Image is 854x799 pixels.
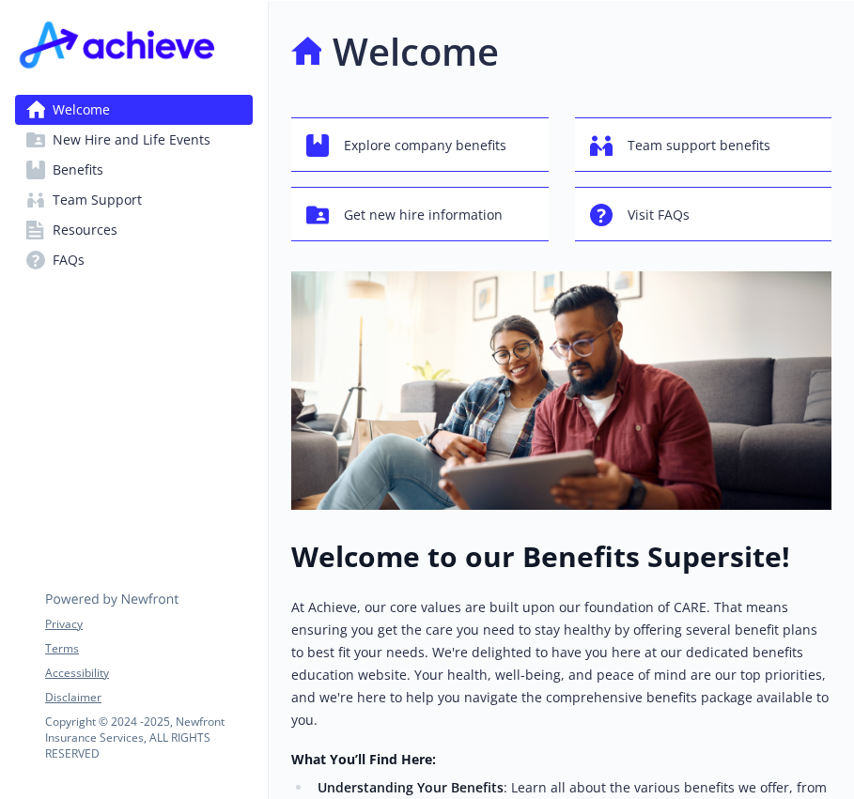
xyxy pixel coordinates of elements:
[291,596,831,731] p: At Achieve, our core values are built upon our foundation of CARE. That means ensuring you get th...
[15,215,253,245] a: Resources
[15,245,253,275] a: FAQs
[628,128,770,163] span: Team support benefits
[15,125,253,155] a: New Hire and Life Events
[45,665,252,682] a: Accessibility
[291,540,831,574] h1: Welcome to our Benefits Supersite!
[628,197,690,233] span: Visit FAQs
[575,187,832,241] button: Visit FAQs
[45,689,252,706] a: Disclaimer
[15,155,253,185] a: Benefits
[53,155,103,185] span: Benefits
[53,95,110,125] span: Welcome
[291,117,549,172] button: Explore company benefits
[53,125,210,155] span: New Hire and Life Events
[575,117,832,172] button: Team support benefits
[45,640,252,657] a: Terms
[53,245,85,275] span: FAQs
[291,271,831,510] img: overview page banner
[333,23,499,80] h1: Welcome
[15,185,253,215] a: Team Support
[344,197,503,233] span: Get new hire information
[344,128,506,163] span: Explore company benefits
[53,215,117,245] span: Resources
[45,714,252,761] p: Copyright © 2024 - 2025 , Newfront Insurance Services, ALL RIGHTS RESERVED
[15,95,253,125] a: Welcome
[53,185,142,215] span: Team Support
[291,187,549,241] button: Get new hire information
[45,616,252,633] a: Privacy
[318,778,504,796] strong: Understanding Your Benefits
[291,750,436,768] strong: What You’ll Find Here:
